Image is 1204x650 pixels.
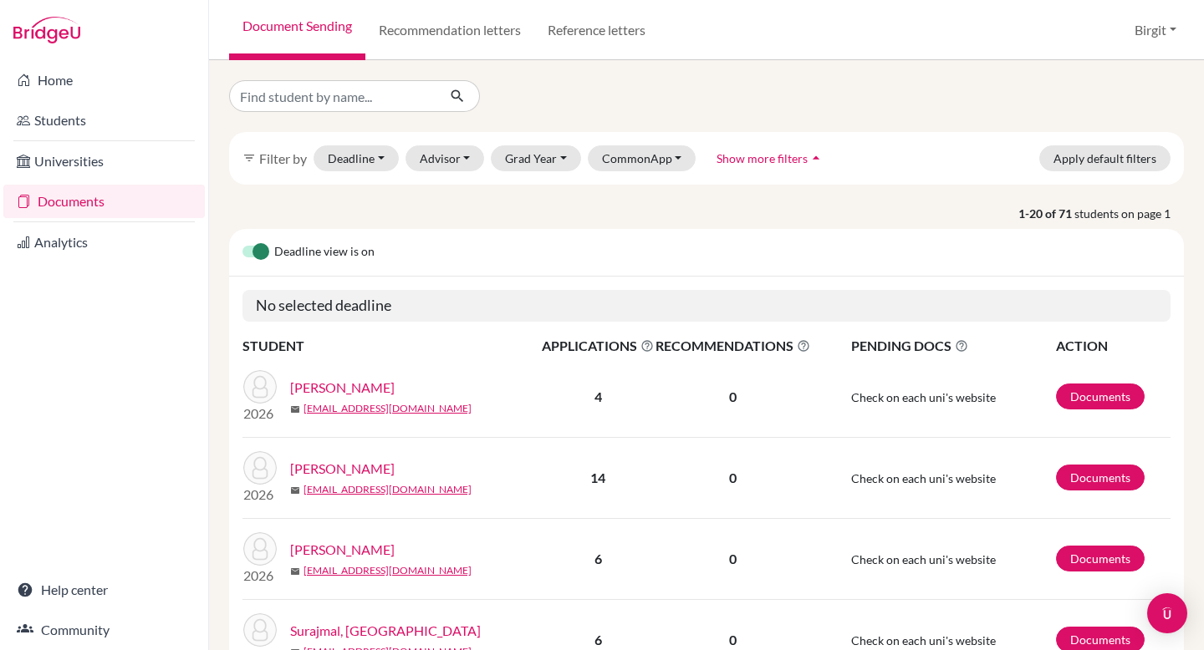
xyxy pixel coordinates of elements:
[656,549,810,569] p: 0
[243,485,277,505] p: 2026
[717,151,808,165] span: Show more filters
[3,185,205,218] a: Documents
[808,150,824,166] i: arrow_drop_up
[1056,465,1145,490] a: Documents
[851,336,1053,356] span: PENDING DOCS
[274,242,375,262] span: Deadline view is on
[242,335,541,357] th: STUDENT
[3,613,205,647] a: Community
[542,336,654,356] span: APPLICATIONS
[13,17,80,43] img: Bridge-U
[656,387,810,407] p: 0
[243,566,277,586] p: 2026
[3,63,205,97] a: Home
[242,151,256,165] i: filter_list
[406,145,485,171] button: Advisor
[3,226,205,259] a: Analytics
[1074,205,1184,222] span: students on page 1
[656,630,810,650] p: 0
[594,388,602,404] b: 4
[243,404,277,424] p: 2026
[3,145,205,178] a: Universities
[243,370,277,404] img: Patel, Ishaan
[304,563,472,578] a: [EMAIL_ADDRESS][DOMAIN_NAME]
[594,551,602,566] b: 6
[290,485,300,495] span: mail
[290,459,395,479] a: [PERSON_NAME]
[590,470,605,485] b: 14
[702,145,839,171] button: Show more filtersarrow_drop_up
[243,451,277,485] img: Raghavan, Siddhartha
[656,468,810,488] p: 0
[3,104,205,137] a: Students
[491,145,581,171] button: Grad Year
[1056,546,1145,571] a: Documents
[851,633,996,647] span: Check on each uni's website
[588,145,696,171] button: CommonApp
[259,150,307,166] span: Filter by
[290,621,481,641] a: Surajmal, [GEOGRAPHIC_DATA]
[314,145,399,171] button: Deadline
[851,552,996,566] span: Check on each uni's website
[656,336,810,356] span: RECOMMENDATIONS
[1147,593,1187,633] div: Open Intercom Messenger
[304,401,472,416] a: [EMAIL_ADDRESS][DOMAIN_NAME]
[1056,383,1145,409] a: Documents
[851,390,996,404] span: Check on each uni's website
[304,482,472,497] a: [EMAIL_ADDRESS][DOMAIN_NAME]
[1127,14,1184,46] button: Birgit
[1039,145,1171,171] button: Apply default filters
[290,378,395,398] a: [PERSON_NAME]
[1018,205,1074,222] strong: 1-20 of 71
[290,404,300,414] span: mail
[851,471,996,485] span: Check on each uni's website
[290,566,300,576] span: mail
[243,613,277,647] img: Surajmal, Darshan
[229,80,436,112] input: Find student by name...
[594,632,602,647] b: 6
[242,290,1171,322] h5: No selected deadline
[3,573,205,607] a: Help center
[1055,335,1171,357] th: ACTION
[243,532,277,566] img: Jaywant, Kavin
[290,540,395,560] a: [PERSON_NAME]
